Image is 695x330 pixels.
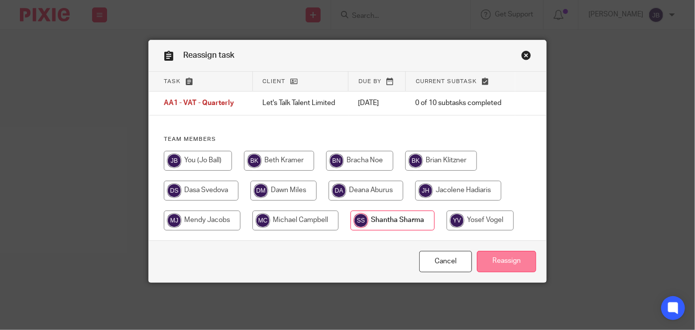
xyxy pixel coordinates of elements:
p: [DATE] [358,98,396,108]
td: 0 of 10 subtasks completed [405,92,515,115]
span: Task [164,79,181,84]
span: Due by [358,79,381,84]
span: Reassign task [183,51,234,59]
span: Client [263,79,286,84]
a: Close this dialog window [419,251,472,272]
h4: Team members [164,135,531,143]
p: Let's Talk Talent Limited [262,98,339,108]
span: Current subtask [416,79,477,84]
input: Reassign [477,251,536,272]
a: Close this dialog window [521,50,531,64]
span: AA1 - VAT - Quarterly [164,100,234,107]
